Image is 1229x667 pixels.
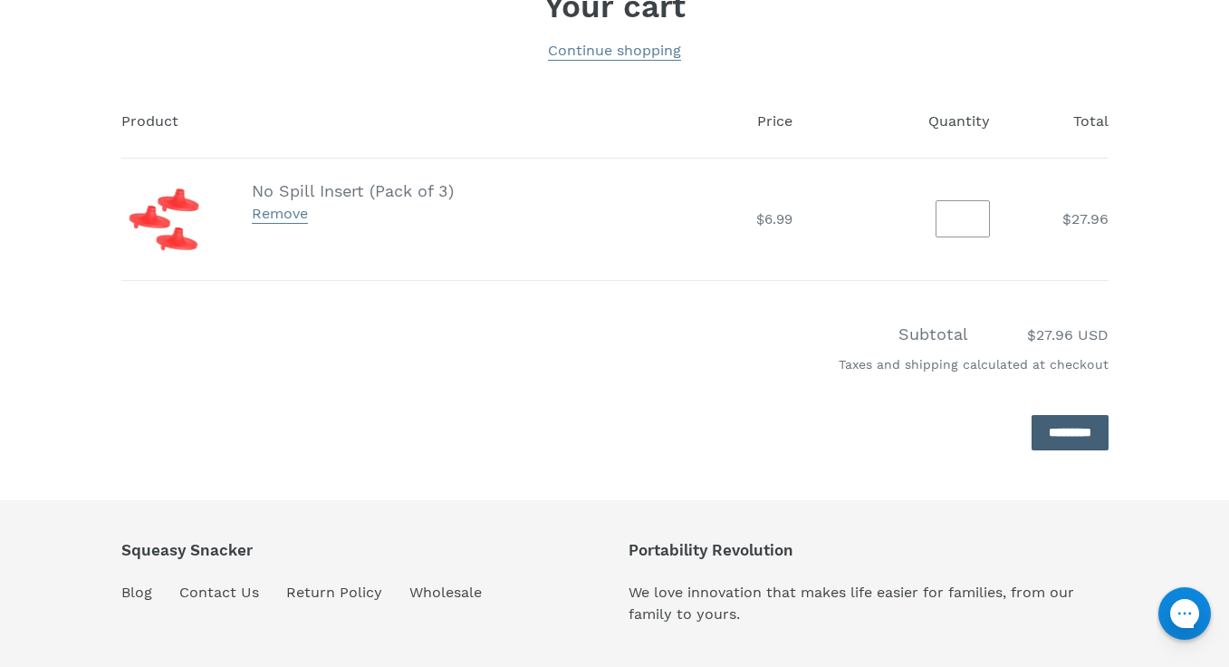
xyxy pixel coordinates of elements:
dd: $6.99 [585,209,792,230]
th: Total [1010,86,1109,159]
a: Wholesale [409,584,482,601]
span: Subtotal [898,324,968,343]
a: Remove No Spill Insert (Pack of 3) [252,205,308,224]
a: No Spill Insert (Pack of 3) [252,181,454,200]
p: We love innovation that makes life easier for families, from our family to yours. [629,582,1109,625]
th: Quantity [812,86,1010,159]
p: Portability Revolution [629,541,1109,559]
span: $27.96 USD [973,324,1109,346]
p: Squeasy Snacker [121,541,482,559]
th: Product [121,86,566,159]
a: Contact Us [179,584,259,601]
div: Taxes and shipping calculated at checkout [121,346,1109,392]
th: Price [565,86,812,159]
img: No Spill Insert (Pack of 3) [121,179,208,260]
a: Blog [121,584,152,601]
a: Continue shopping [548,42,681,61]
a: Return Policy [286,584,382,601]
span: $27.96 [1062,210,1109,227]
